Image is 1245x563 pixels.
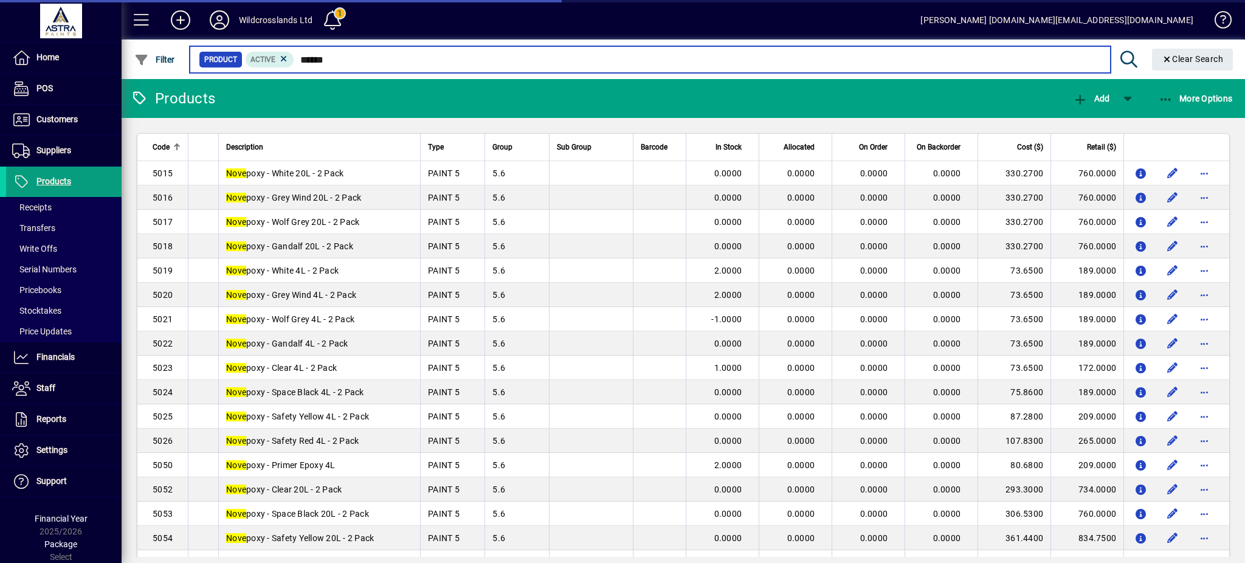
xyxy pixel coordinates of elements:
[978,502,1050,526] td: 306.5300
[860,314,888,324] span: 0.0000
[153,168,173,178] span: 5015
[933,339,961,348] span: 0.0000
[200,9,239,31] button: Profile
[134,55,175,64] span: Filter
[978,429,1050,453] td: 107.8300
[978,210,1050,234] td: 330.2700
[428,140,477,154] div: Type
[1195,431,1214,451] button: More options
[714,339,742,348] span: 0.0000
[36,83,53,93] span: POS
[428,266,460,275] span: PAINT 5
[492,290,505,300] span: 5.6
[1050,283,1123,307] td: 189.0000
[840,140,898,154] div: On Order
[153,217,173,227] span: 5017
[933,412,961,421] span: 0.0000
[153,436,173,446] span: 5026
[226,314,246,324] em: Nove
[860,266,888,275] span: 0.0000
[787,339,815,348] span: 0.0000
[978,477,1050,502] td: 293.3000
[6,404,122,435] a: Reports
[12,264,77,274] span: Serial Numbers
[226,339,246,348] em: Nove
[860,436,888,446] span: 0.0000
[226,363,337,373] span: poxy - Clear 4L - 2 Pack
[6,74,122,104] a: POS
[161,9,200,31] button: Add
[226,193,361,202] span: poxy - Grey Wind 20L - 2 Pack
[1163,480,1182,499] button: Edit
[428,193,460,202] span: PAINT 5
[1152,49,1233,71] button: Clear
[787,509,815,519] span: 0.0000
[1050,502,1123,526] td: 760.0000
[641,140,678,154] div: Barcode
[492,387,505,397] span: 5.6
[1050,234,1123,258] td: 760.0000
[978,331,1050,356] td: 73.6500
[1163,504,1182,523] button: Edit
[912,140,971,154] div: On Backorder
[153,241,173,251] span: 5018
[933,387,961,397] span: 0.0000
[428,314,460,324] span: PAINT 5
[428,485,460,494] span: PAINT 5
[1195,237,1214,256] button: More options
[716,140,742,154] span: In Stock
[1163,382,1182,402] button: Edit
[860,193,888,202] span: 0.0000
[492,460,505,470] span: 5.6
[714,217,742,227] span: 0.0000
[859,140,888,154] span: On Order
[226,533,246,543] em: Nove
[714,266,742,275] span: 2.0000
[226,140,263,154] span: Description
[694,140,753,154] div: In Stock
[428,363,460,373] span: PAINT 5
[44,539,77,549] span: Package
[226,533,374,543] span: poxy - Safety Yellow 20L - 2 Pack
[933,241,961,251] span: 0.0000
[492,339,505,348] span: 5.6
[714,436,742,446] span: 0.0000
[933,168,961,178] span: 0.0000
[153,509,173,519] span: 5053
[6,259,122,280] a: Serial Numbers
[978,356,1050,380] td: 73.6500
[1195,504,1214,523] button: More options
[6,43,122,73] a: Home
[767,140,826,154] div: Allocated
[492,266,505,275] span: 5.6
[428,460,460,470] span: PAINT 5
[204,54,237,66] span: Product
[12,285,61,295] span: Pricebooks
[492,485,505,494] span: 5.6
[1195,407,1214,426] button: More options
[1195,334,1214,353] button: More options
[933,363,961,373] span: 0.0000
[226,290,356,300] span: poxy - Grey Wind 4L - 2 Pack
[1163,212,1182,232] button: Edit
[6,300,122,321] a: Stocktakes
[153,339,173,348] span: 5022
[1070,88,1112,109] button: Add
[787,412,815,421] span: 0.0000
[492,314,505,324] span: 5.6
[226,436,246,446] em: Nove
[1195,480,1214,499] button: More options
[153,140,170,154] span: Code
[428,509,460,519] span: PAINT 5
[860,485,888,494] span: 0.0000
[641,140,667,154] span: Barcode
[1050,526,1123,550] td: 834.7500
[492,140,541,154] div: Group
[1050,380,1123,404] td: 189.0000
[153,314,173,324] span: 5021
[428,412,460,421] span: PAINT 5
[787,241,815,251] span: 0.0000
[1163,309,1182,329] button: Edit
[153,290,173,300] span: 5020
[428,436,460,446] span: PAINT 5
